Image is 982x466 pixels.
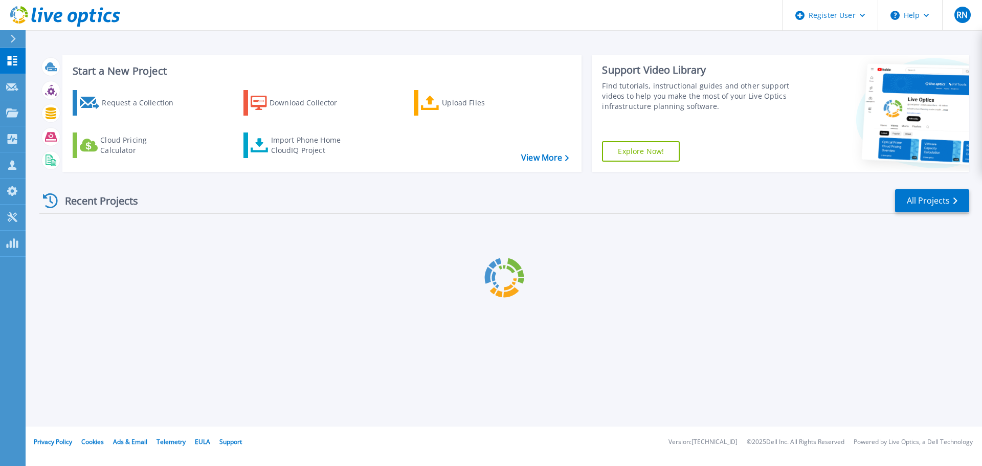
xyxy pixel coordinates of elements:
div: Upload Files [442,93,524,113]
a: Cookies [81,437,104,446]
a: Support [219,437,242,446]
a: Privacy Policy [34,437,72,446]
div: Support Video Library [602,63,794,77]
div: Cloud Pricing Calculator [100,135,182,156]
li: Powered by Live Optics, a Dell Technology [854,439,973,446]
li: Version: [TECHNICAL_ID] [668,439,738,446]
a: EULA [195,437,210,446]
div: Download Collector [270,93,351,113]
div: Find tutorials, instructional guides and other support videos to help you make the most of your L... [602,81,794,112]
a: Upload Files [414,90,528,116]
a: Download Collector [243,90,358,116]
div: Recent Projects [39,188,152,213]
h3: Start a New Project [73,65,569,77]
a: Request a Collection [73,90,187,116]
a: View More [521,153,569,163]
div: Request a Collection [102,93,184,113]
a: Explore Now! [602,141,680,162]
a: Ads & Email [113,437,147,446]
a: All Projects [895,189,969,212]
li: © 2025 Dell Inc. All Rights Reserved [747,439,844,446]
div: Import Phone Home CloudIQ Project [271,135,351,156]
a: Telemetry [157,437,186,446]
span: RN [956,11,968,19]
a: Cloud Pricing Calculator [73,132,187,158]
